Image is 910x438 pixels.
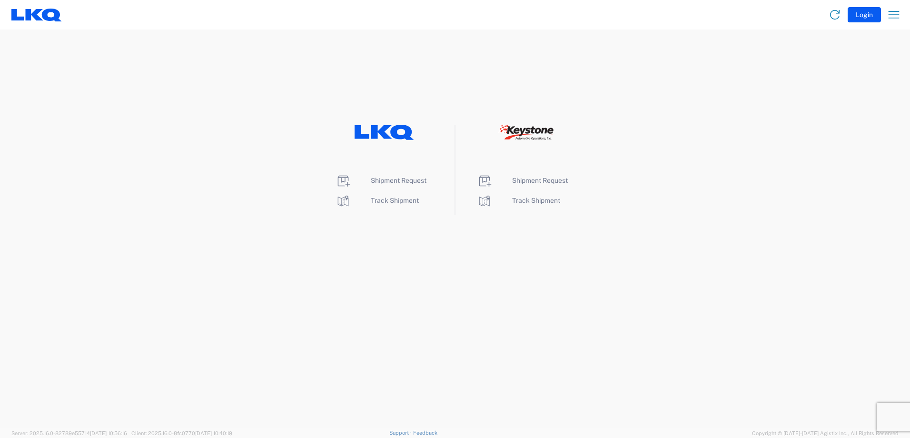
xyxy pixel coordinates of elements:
button: Login [848,7,881,22]
span: [DATE] 10:56:16 [90,430,127,436]
span: Shipment Request [512,177,568,184]
span: Server: 2025.16.0-82789e55714 [11,430,127,436]
span: Shipment Request [371,177,426,184]
span: Track Shipment [371,197,419,204]
a: Shipment Request [477,177,568,184]
span: Copyright © [DATE]-[DATE] Agistix Inc., All Rights Reserved [752,429,899,438]
span: Track Shipment [512,197,560,204]
a: Track Shipment [336,197,419,204]
span: [DATE] 10:40:19 [195,430,232,436]
span: Client: 2025.16.0-8fc0770 [131,430,232,436]
a: Track Shipment [477,197,560,204]
a: Shipment Request [336,177,426,184]
a: Support [389,430,413,436]
a: Feedback [413,430,437,436]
